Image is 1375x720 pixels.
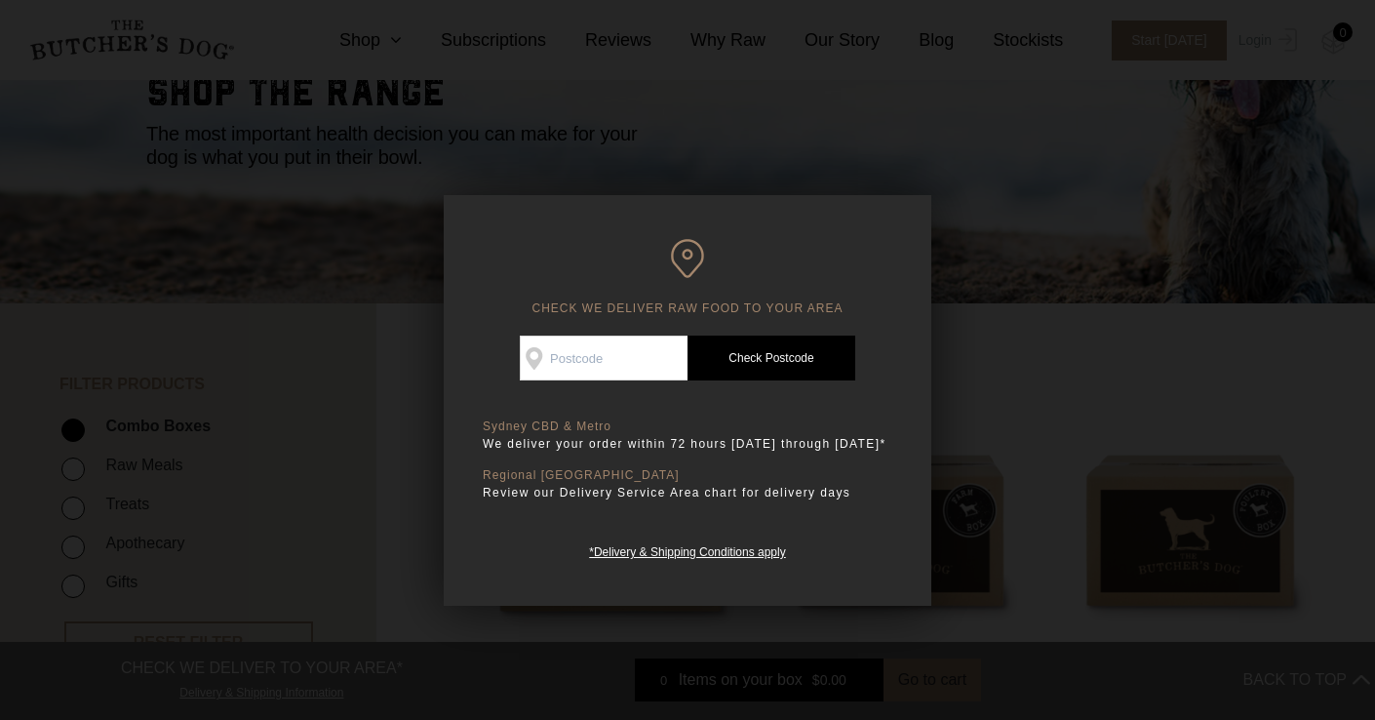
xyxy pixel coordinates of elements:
p: Regional [GEOGRAPHIC_DATA] [483,468,892,483]
a: Check Postcode [687,336,855,380]
p: Sydney CBD & Metro [483,420,892,434]
p: Review our Delivery Service Area chart for delivery days [483,483,892,502]
a: *Delivery & Shipping Conditions apply [589,540,785,559]
input: Postcode [520,336,687,380]
p: We deliver your order within 72 hours [DATE] through [DATE]* [483,434,892,454]
h6: CHECK WE DELIVER RAW FOOD TO YOUR AREA [483,239,892,316]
